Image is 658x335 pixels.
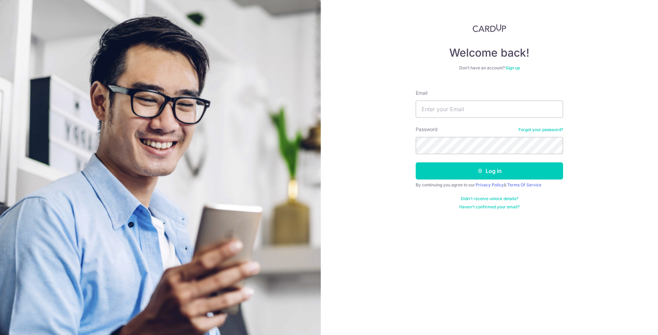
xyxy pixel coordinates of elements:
a: Forgot your password? [519,127,563,132]
a: Sign up [505,65,520,70]
a: Terms Of Service [507,182,541,187]
button: Log in [416,162,563,180]
a: Privacy Policy [476,182,504,187]
label: Password [416,126,438,133]
input: Enter your Email [416,101,563,118]
img: CardUp Logo [473,24,506,32]
a: Didn't receive unlock details? [461,196,518,201]
div: By continuing you agree to our & [416,182,563,188]
div: Don’t have an account? [416,65,563,71]
a: Haven't confirmed your email? [459,204,520,210]
h4: Welcome back! [416,46,563,60]
label: Email [416,90,427,96]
